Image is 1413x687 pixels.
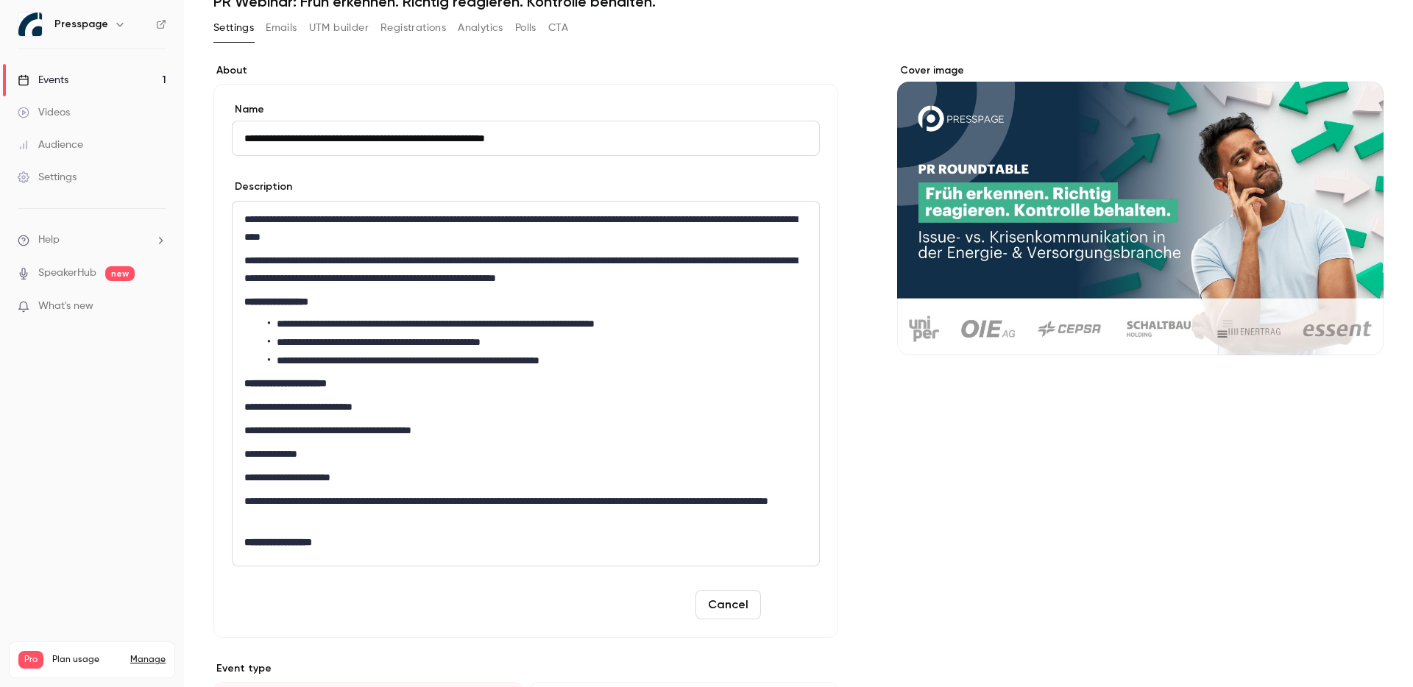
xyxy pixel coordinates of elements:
button: Settings [213,16,254,40]
p: Event type [213,661,838,676]
label: Cover image [897,63,1384,78]
button: Save [767,590,820,619]
button: Analytics [458,16,503,40]
button: Cancel [695,590,761,619]
span: Pro [18,651,43,669]
label: About [213,63,838,78]
a: Manage [130,654,166,666]
h6: Presspage [54,17,108,32]
button: Polls [515,16,536,40]
section: Cover image [897,63,1384,355]
img: Presspage [18,13,42,36]
label: Description [232,179,292,194]
button: CTA [548,16,568,40]
li: help-dropdown-opener [18,232,166,248]
div: Events [18,73,68,88]
button: Emails [266,16,297,40]
div: Settings [18,170,77,185]
a: SpeakerHub [38,266,96,281]
span: new [105,266,135,281]
button: UTM builder [309,16,369,40]
div: Videos [18,105,70,120]
div: editor [233,202,819,566]
span: What's new [38,299,93,314]
section: description [232,201,820,566]
label: Name [232,102,820,117]
span: Plan usage [52,654,121,666]
button: Registrations [380,16,446,40]
span: Help [38,232,60,248]
div: Audience [18,138,83,152]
